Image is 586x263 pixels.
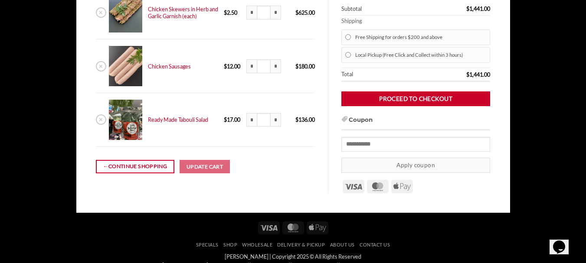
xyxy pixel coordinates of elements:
[271,59,281,73] input: Increase quantity of Chicken Sausages
[257,220,330,234] div: Payment icons
[466,71,490,78] bdi: 1,441.00
[224,63,227,70] span: $
[341,16,490,27] th: Shipping
[271,113,281,127] input: Increase quantity of Ready Made Tabouli Salad
[103,162,108,171] span: ←
[341,3,411,16] th: Subtotal
[148,63,191,70] a: Chicken Sausages
[341,91,490,107] a: Proceed to checkout
[355,49,487,61] label: Local Pickup (Free Click and Collect within 3 hours)
[466,5,490,12] bdi: 1,441.00
[295,63,315,70] bdi: 180.00
[180,160,230,174] button: Update cart
[355,32,487,43] label: Free Shipping for orders $200 and above
[224,63,240,70] bdi: 12.00
[96,114,106,125] a: Remove Ready Made Tabouli Salad from cart
[271,6,281,19] input: Increase quantity of Chicken Skewers in Herb and Garlic Garnish (each)
[257,59,271,73] input: Product quantity
[242,242,272,247] a: Wholesale
[466,5,469,12] span: $
[109,100,142,140] img: Cart
[295,116,298,123] span: $
[148,6,218,19] a: Chicken Skewers in Herb and Garlic Garnish (each)
[277,242,325,247] a: Delivery & Pickup
[246,6,257,19] input: Reduce quantity of Chicken Skewers in Herb and Garlic Garnish (each)
[96,61,106,71] a: Remove Chicken Sausages from cart
[295,9,298,16] span: $
[341,68,411,82] th: Total
[295,63,298,70] span: $
[148,116,208,123] a: Ready Made Tabouli Salad
[224,9,237,16] bdi: 2.50
[196,242,219,247] a: Specials
[341,158,490,173] button: Apply coupon
[223,242,237,247] a: SHOP
[257,6,271,19] input: Product quantity
[295,9,315,16] bdi: 625.00
[109,46,142,86] img: Cart
[341,116,490,130] h3: Coupon
[341,179,414,193] div: Payment icons
[466,71,469,78] span: $
[96,160,174,173] a: Continue shopping
[295,116,315,123] bdi: 136.00
[224,9,227,16] span: $
[96,7,106,18] a: Remove Chicken Skewers in Herb and Garlic Garnish (each) from cart
[550,228,577,254] iframe: chat widget
[224,116,240,123] bdi: 17.00
[360,242,390,247] a: Contact Us
[330,242,355,247] a: About Us
[224,116,227,123] span: $
[246,59,257,73] input: Reduce quantity of Chicken Sausages
[257,113,271,127] input: Product quantity
[246,113,257,127] input: Reduce quantity of Ready Made Tabouli Salad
